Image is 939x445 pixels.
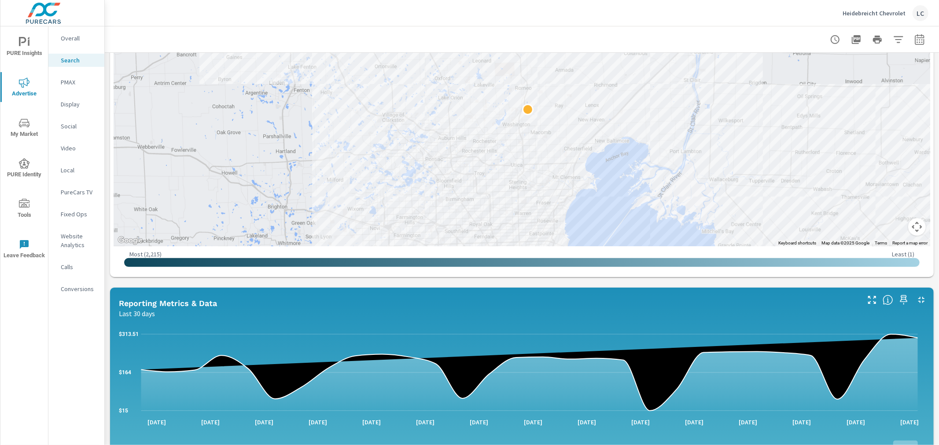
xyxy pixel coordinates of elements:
p: [DATE] [141,418,172,427]
img: Google [116,235,145,246]
p: Website Analytics [61,232,97,249]
p: [DATE] [625,418,656,427]
button: "Export Report to PDF" [847,31,865,48]
a: Report a map error [892,241,928,245]
button: Apply Filters [890,31,907,48]
text: $15 [119,408,128,414]
p: [DATE] [518,418,549,427]
p: Video [61,144,97,153]
span: Save this to your personalized report [897,293,911,307]
div: Website Analytics [48,230,104,252]
div: Video [48,142,104,155]
span: Advertise [3,77,45,99]
div: nav menu [0,26,48,269]
span: Understand Search data over time and see how metrics compare to each other. [883,295,893,305]
p: [DATE] [840,418,871,427]
div: Fixed Ops [48,208,104,221]
div: PureCars TV [48,186,104,199]
p: [DATE] [464,418,495,427]
p: [DATE] [195,418,226,427]
button: Minimize Widget [914,293,928,307]
button: Map camera controls [908,218,926,236]
div: Search [48,54,104,67]
p: Fixed Ops [61,210,97,219]
p: [DATE] [894,418,925,427]
span: PURE Identity [3,158,45,180]
p: [DATE] [787,418,817,427]
p: Overall [61,34,97,43]
div: Display [48,98,104,111]
p: [DATE] [249,418,280,427]
p: Social [61,122,97,131]
button: Keyboard shortcuts [778,240,816,246]
p: [DATE] [356,418,387,427]
div: Calls [48,260,104,274]
p: Search [61,56,97,65]
div: Conversions [48,282,104,295]
span: PURE Insights [3,37,45,58]
div: Social [48,120,104,133]
p: Last 30 days [119,308,155,319]
p: Local [61,166,97,175]
p: Heidebreicht Chevrolet [843,9,906,17]
div: PMAX [48,76,104,89]
h5: Reporting Metrics & Data [119,299,217,308]
p: Calls [61,263,97,271]
div: Local [48,164,104,177]
p: [DATE] [302,418,333,427]
button: Make Fullscreen [865,293,879,307]
p: PMAX [61,78,97,87]
p: Display [61,100,97,109]
p: [DATE] [679,418,710,427]
a: Open this area in Google Maps (opens a new window) [116,235,145,246]
div: LC [913,5,928,21]
p: Most ( 2,215 ) [129,250,162,258]
text: $313.51 [119,331,139,337]
span: Leave Feedback [3,239,45,261]
button: Select Date Range [911,31,928,48]
button: Print Report [869,31,886,48]
span: Tools [3,199,45,220]
text: $164 [119,369,131,376]
p: PureCars TV [61,188,97,197]
p: Conversions [61,285,97,293]
p: Least ( 1 ) [892,250,914,258]
p: [DATE] [410,418,441,427]
span: Map data ©2025 Google [821,241,869,245]
a: Terms (opens in new tab) [875,241,887,245]
span: My Market [3,118,45,139]
div: Overall [48,32,104,45]
p: [DATE] [733,418,763,427]
p: [DATE] [571,418,602,427]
